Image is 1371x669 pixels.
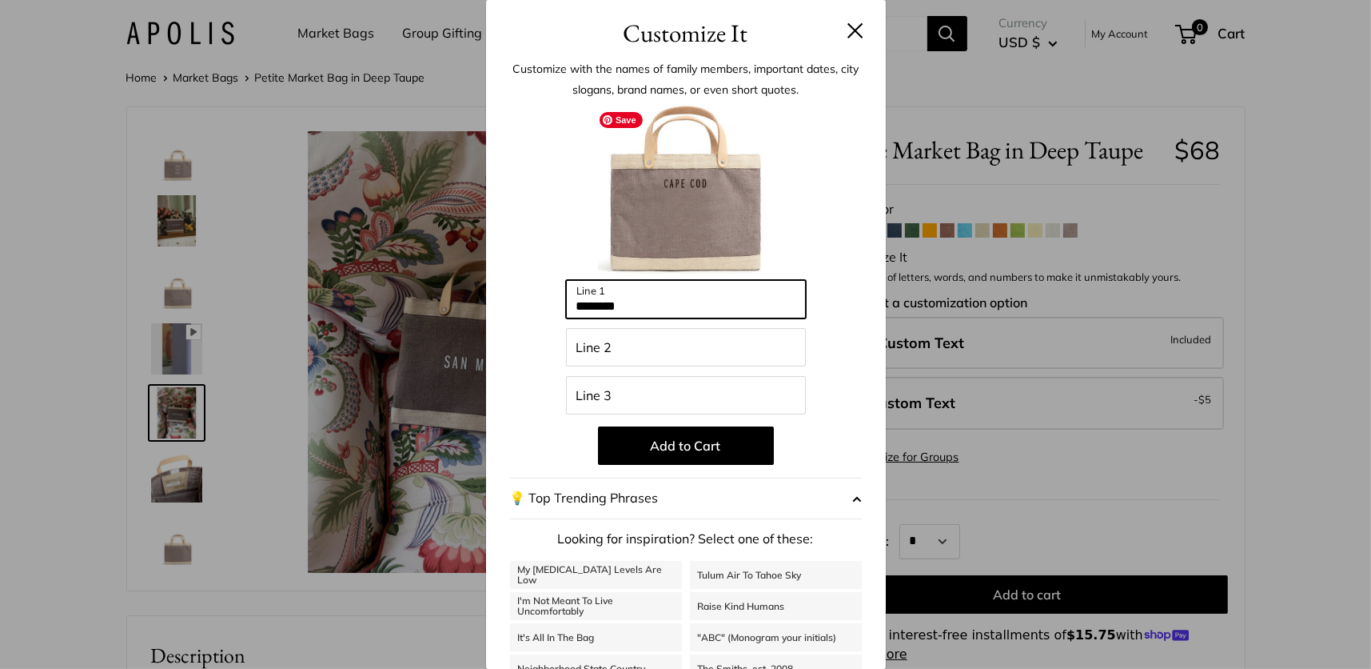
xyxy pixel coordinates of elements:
[598,427,774,465] button: Add to Cart
[510,478,862,519] button: 💡 Top Trending Phrases
[690,561,862,589] a: Tulum Air To Tahoe Sky
[598,104,774,280] img: customizer-prod
[600,112,643,128] span: Save
[510,58,862,100] p: Customize with the names of family members, important dates, city slogans, brand names, or even s...
[510,527,862,551] p: Looking for inspiration? Select one of these:
[690,592,862,620] a: Raise Kind Humans
[510,623,682,651] a: It's All In The Bag
[510,561,682,589] a: My [MEDICAL_DATA] Levels Are Low
[690,623,862,651] a: "ABC" (Monogram your initials)
[510,14,862,52] h3: Customize It
[510,592,682,620] a: I'm Not Meant To Live Uncomfortably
